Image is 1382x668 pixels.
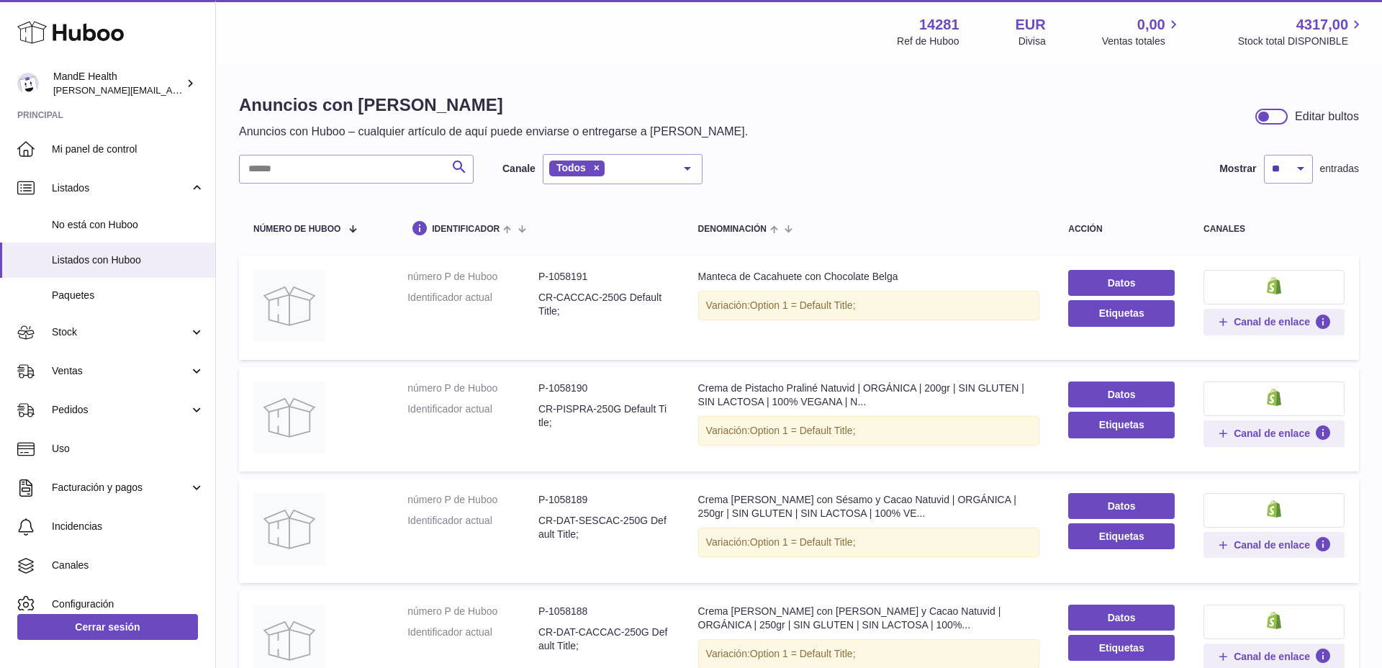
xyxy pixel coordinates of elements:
a: Cerrar sesión [17,614,198,640]
span: Option 1 = Default Title; [750,536,856,548]
div: Variación: [698,291,1040,320]
dt: número P de Huboo [407,493,538,507]
span: Uso [52,442,204,456]
a: 4317,00 Stock total DISPONIBLE [1238,15,1365,48]
dd: P-1058188 [538,605,669,618]
button: Canal de enlace [1203,309,1345,335]
span: 4317,00 [1296,15,1348,35]
img: shopify-small.png [1267,612,1282,629]
div: MandE Health [53,70,183,97]
span: entradas [1320,162,1359,176]
dd: P-1058191 [538,270,669,284]
a: 0,00 Ventas totales [1102,15,1182,48]
span: Canal de enlace [1234,538,1310,551]
span: [PERSON_NAME][EMAIL_ADDRESS][PERSON_NAME][DOMAIN_NAME] [53,84,366,96]
a: Datos [1068,493,1175,519]
dt: número P de Huboo [407,382,538,395]
span: Pedidos [52,403,189,417]
span: Todos [556,162,586,173]
img: luis.mendieta@mandehealth.com [17,73,39,94]
span: No está con Huboo [52,218,204,232]
span: Paquetes [52,289,204,302]
div: Manteca de Cacahuete con Chocolate Belga [698,270,1040,284]
img: Crema de Dátil con Sésamo y Cacao Natuvid | ORGÁNICA | 250gr | SIN GLUTEN | SIN LACTOSA | 100% VE... [253,493,325,565]
span: Ventas totales [1102,35,1182,48]
button: Canal de enlace [1203,420,1345,446]
dd: CR-DAT-SESCAC-250G Default Title; [538,514,669,541]
dt: Identificador actual [407,514,538,541]
div: Divisa [1019,35,1046,48]
label: Canale [502,162,536,176]
span: Canal de enlace [1234,315,1310,328]
strong: 14281 [919,15,959,35]
img: Crema de Pistacho Praliné Natuvid | ORGÁNICA | 200gr | SIN GLUTEN | SIN LACTOSA | 100% VEGANA | N... [253,382,325,453]
span: Ventas [52,364,189,378]
button: Canal de enlace [1203,532,1345,558]
span: Canal de enlace [1234,650,1310,663]
button: Etiquetas [1068,635,1175,661]
img: shopify-small.png [1267,500,1282,518]
div: Crema de Pistacho Praliné Natuvid | ORGÁNICA | 200gr | SIN GLUTEN | SIN LACTOSA | 100% VEGANA | N... [698,382,1040,409]
span: 0,00 [1137,15,1165,35]
span: Option 1 = Default Title; [750,425,856,436]
div: acción [1068,225,1175,234]
span: Canales [52,559,204,572]
dd: CR-CACCAC-250G Default Title; [538,291,669,318]
button: Etiquetas [1068,412,1175,438]
div: Ref de Huboo [897,35,959,48]
span: Mi panel de control [52,143,204,156]
div: canales [1203,225,1345,234]
strong: EUR [1016,15,1046,35]
button: Etiquetas [1068,300,1175,326]
span: denominación [698,225,767,234]
dd: P-1058189 [538,493,669,507]
label: Mostrar [1219,162,1256,176]
div: Editar bultos [1295,109,1359,125]
span: Listados [52,181,189,195]
dt: Identificador actual [407,291,538,318]
a: Datos [1068,270,1175,296]
span: Stock total DISPONIBLE [1238,35,1365,48]
dt: Identificador actual [407,626,538,653]
div: Crema [PERSON_NAME] con Sésamo y Cacao Natuvid | ORGÁNICA | 250gr | SIN GLUTEN | SIN LACTOSA | 10... [698,493,1040,520]
div: Variación: [698,416,1040,446]
a: Datos [1068,382,1175,407]
img: shopify-small.png [1267,389,1282,406]
dt: número P de Huboo [407,270,538,284]
span: Listados con Huboo [52,253,204,267]
img: Manteca de Cacahuete con Chocolate Belga [253,270,325,342]
div: Variación: [698,528,1040,557]
dd: CR-PISPRA-250G Default Title; [538,402,669,430]
span: Facturación y pagos [52,481,189,495]
dd: CR-DAT-CACCAC-250G Default Title; [538,626,669,653]
a: Datos [1068,605,1175,631]
span: número de Huboo [253,225,340,234]
span: Option 1 = Default Title; [750,299,856,311]
dt: número P de Huboo [407,605,538,618]
dt: Identificador actual [407,402,538,430]
div: Crema [PERSON_NAME] con [PERSON_NAME] y Cacao Natuvid | ORGÁNICA | 250gr | SIN GLUTEN | SIN LACTO... [698,605,1040,632]
img: shopify-small.png [1267,277,1282,294]
dd: P-1058190 [538,382,669,395]
p: Anuncios con Huboo – cualquier artículo de aquí puede enviarse o entregarse a [PERSON_NAME]. [239,124,748,140]
span: Incidencias [52,520,204,533]
span: Option 1 = Default Title; [750,648,856,659]
span: Stock [52,325,189,339]
span: identificador [432,225,500,234]
span: Configuración [52,597,204,611]
h1: Anuncios con [PERSON_NAME] [239,94,748,117]
button: Etiquetas [1068,523,1175,549]
span: Canal de enlace [1234,427,1310,440]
